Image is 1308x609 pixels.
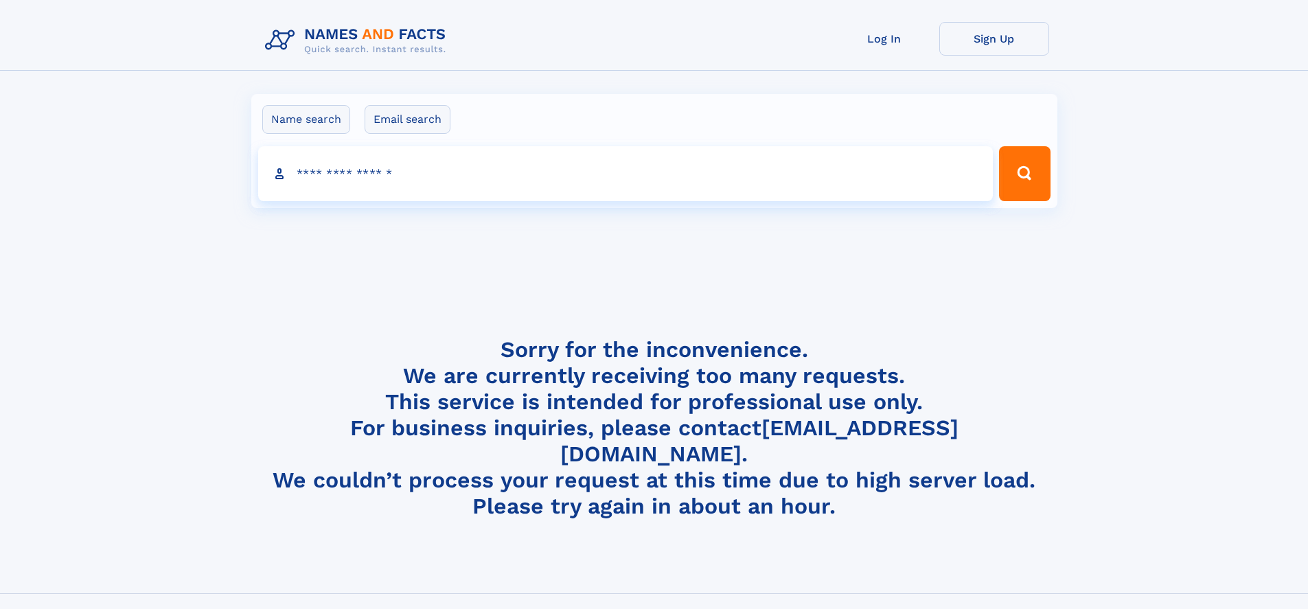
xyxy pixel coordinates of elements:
[829,22,939,56] a: Log In
[260,22,457,59] img: Logo Names and Facts
[262,105,350,134] label: Name search
[560,415,959,467] a: [EMAIL_ADDRESS][DOMAIN_NAME]
[365,105,450,134] label: Email search
[999,146,1050,201] button: Search Button
[939,22,1049,56] a: Sign Up
[258,146,994,201] input: search input
[260,336,1049,520] h4: Sorry for the inconvenience. We are currently receiving too many requests. This service is intend...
